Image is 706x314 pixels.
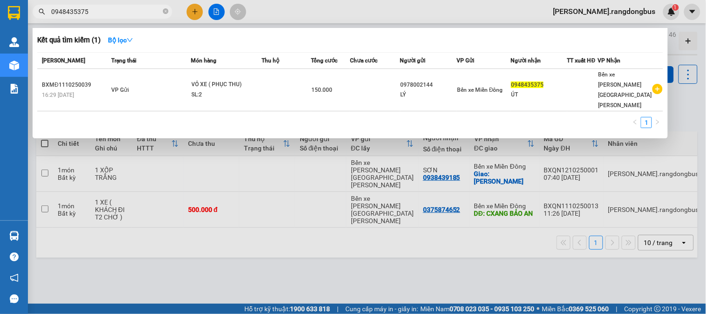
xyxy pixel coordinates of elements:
button: Bộ lọcdown [101,33,141,48]
span: notification [10,273,19,282]
li: 1 [641,117,652,128]
span: [PERSON_NAME] [42,57,85,64]
div: LÝ [401,90,457,100]
div: VỎ XE ( PHỤC THU) [192,80,262,90]
span: Người nhận [511,57,541,64]
span: Trạng thái [111,57,136,64]
div: BXMĐ1110250039 [42,80,108,90]
span: close-circle [163,8,168,14]
div: SL: 2 [192,90,262,100]
span: Chưa cước [350,57,377,64]
span: VP Gửi [457,57,474,64]
span: down [127,37,133,43]
span: Tổng cước [311,57,338,64]
span: Người gửi [400,57,426,64]
img: solution-icon [9,84,19,94]
span: plus-circle [652,84,663,94]
span: 0948435375 [511,82,544,88]
img: warehouse-icon [9,37,19,47]
span: VP Nhận [598,57,620,64]
span: left [632,119,638,125]
span: VP Gửi [111,87,129,93]
strong: Bộ lọc [108,36,133,44]
span: right [655,119,660,125]
a: 1 [641,117,652,128]
span: 150.000 [312,87,333,93]
span: Bến xe [PERSON_NAME][GEOGRAPHIC_DATA][PERSON_NAME] [598,71,652,109]
span: message [10,294,19,303]
input: Tìm tên, số ĐT hoặc mã đơn [51,7,161,17]
span: Bến xe Miền Đông [457,87,503,93]
li: Next Page [652,117,663,128]
img: warehouse-icon [9,61,19,70]
div: ÚT [511,90,567,100]
img: warehouse-icon [9,231,19,241]
span: close-circle [163,7,168,16]
span: search [39,8,45,15]
span: 16:29 [DATE] [42,92,74,98]
img: logo-vxr [8,6,20,20]
span: TT xuất HĐ [567,57,596,64]
button: right [652,117,663,128]
li: Previous Page [630,117,641,128]
div: 0978002144 [401,80,457,90]
h3: Kết quả tìm kiếm ( 1 ) [37,35,101,45]
span: Món hàng [191,57,217,64]
button: left [630,117,641,128]
span: question-circle [10,253,19,261]
span: Thu hộ [262,57,280,64]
